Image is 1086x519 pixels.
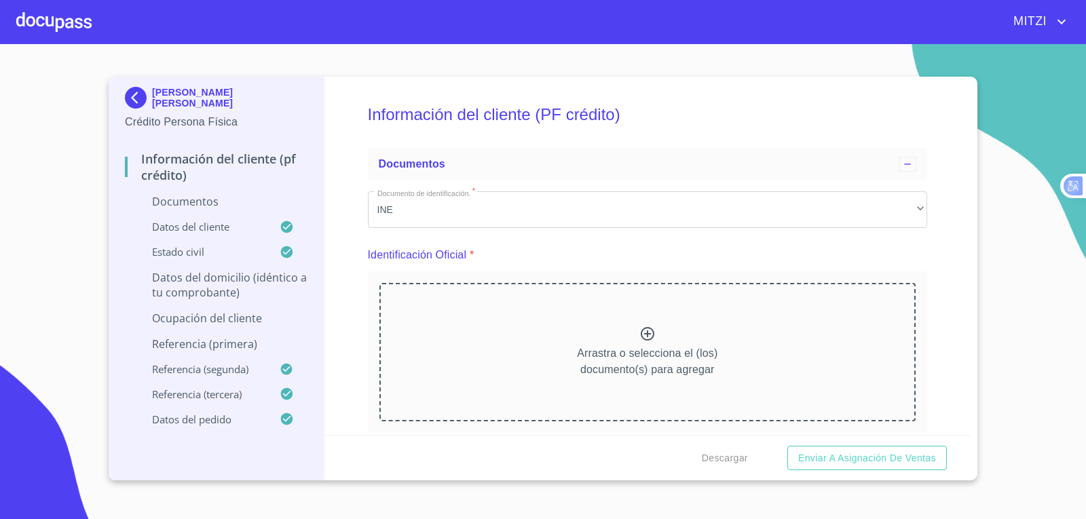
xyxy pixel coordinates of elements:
p: Crédito Persona Física [125,114,307,130]
p: [PERSON_NAME] [PERSON_NAME] [152,87,307,109]
h5: Información del cliente (PF crédito) [368,87,928,142]
span: Enviar a Asignación de Ventas [798,450,936,467]
button: Descargar [696,446,753,471]
span: Documentos [379,158,445,170]
p: Ocupación del Cliente [125,311,307,326]
div: [PERSON_NAME] [PERSON_NAME] [125,87,307,114]
p: Información del cliente (PF crédito) [125,151,307,183]
button: Enviar a Asignación de Ventas [787,446,947,471]
p: Datos del pedido [125,412,280,426]
div: Documentos [368,148,928,180]
p: Referencia (primera) [125,337,307,351]
button: account of current user [1003,11,1070,33]
p: Referencia (tercera) [125,387,280,401]
p: Referencia (segunda) [125,362,280,376]
p: Datos del domicilio (idéntico a tu comprobante) [125,270,307,300]
span: MITZI [1003,11,1053,33]
p: Documentos [125,194,307,209]
p: Identificación Oficial [368,247,467,263]
p: Arrastra o selecciona el (los) documento(s) para agregar [577,345,717,378]
span: Descargar [702,450,748,467]
img: Docupass spot blue [125,87,152,109]
p: Datos del cliente [125,220,280,233]
div: INE [368,191,928,228]
p: Estado Civil [125,245,280,258]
